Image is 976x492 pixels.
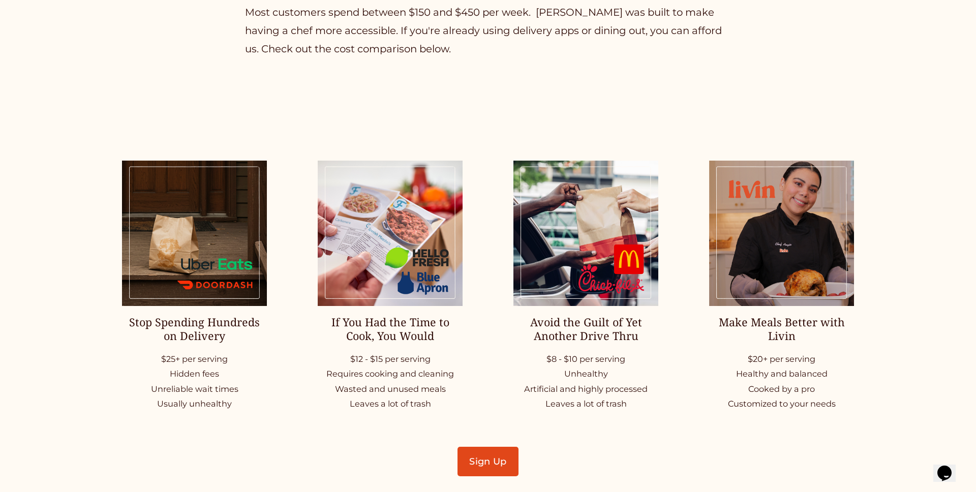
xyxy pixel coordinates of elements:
[318,352,463,411] p: $12 - $15 per serving Requires cooking and cleaning Wasted and unused meals Leaves a lot of trash
[709,352,854,411] p: $20+ per serving Healthy and balanced Cooked by a pro Customized to your needs
[245,4,731,58] p: Most customers spend between $150 and $450 per week. [PERSON_NAME] was built to make having a che...
[933,451,966,482] iframe: chat widget
[318,315,463,344] h2: If You Had the Time to Cook, You Would
[122,352,267,411] p: $25+ per serving Hidden fees Unreliable wait times Usually unhealthy
[513,352,658,411] p: $8 - $10 per serving Unhealthy Artificial and highly processed Leaves a lot of trash
[122,315,267,344] h2: Stop Spending Hundreds on Delivery
[709,315,854,344] h2: Make Meals Better with Livin
[513,315,658,344] h2: Avoid the Guilt of Yet Another Drive Thru
[457,447,518,476] a: Sign Up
